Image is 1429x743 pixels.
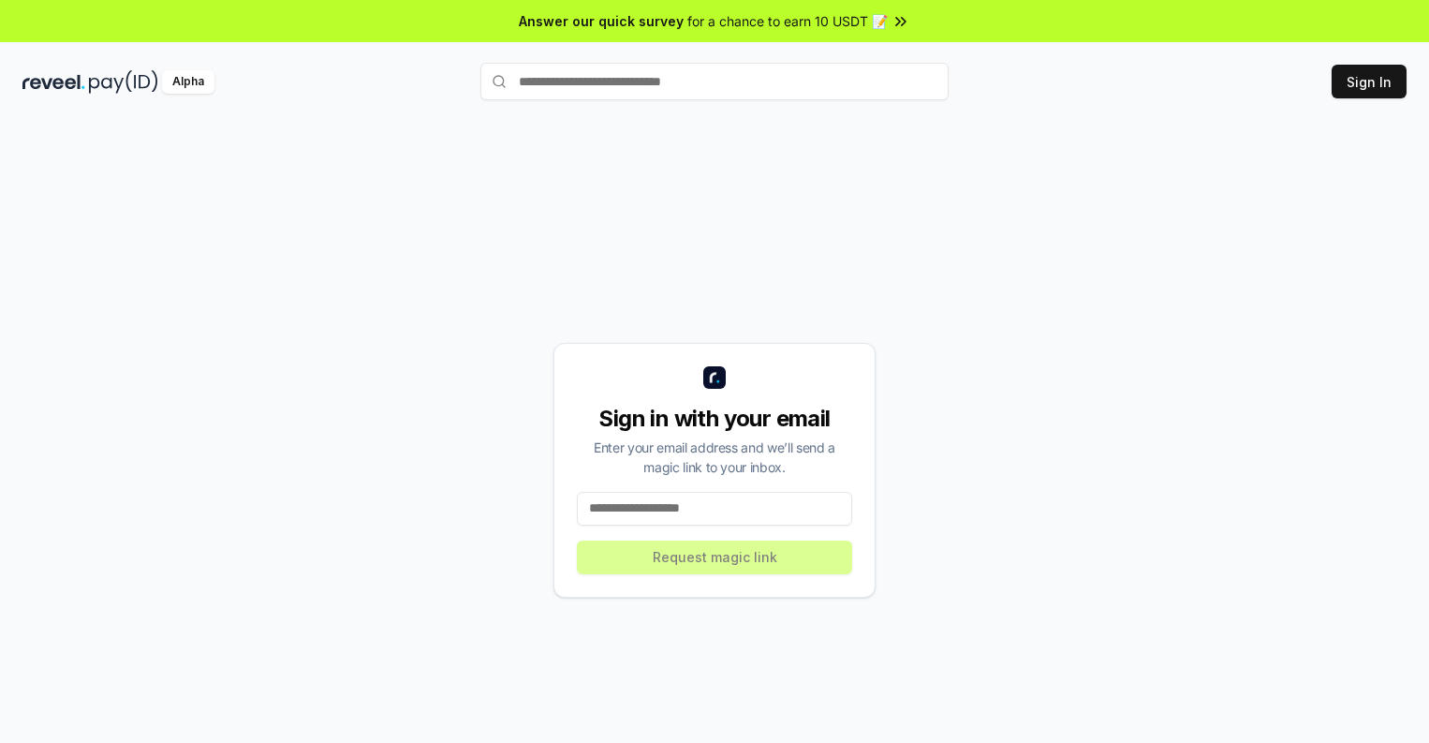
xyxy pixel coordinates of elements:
[577,438,852,477] div: Enter your email address and we’ll send a magic link to your inbox.
[1332,65,1407,98] button: Sign In
[703,366,726,389] img: logo_small
[89,70,158,94] img: pay_id
[577,404,852,434] div: Sign in with your email
[519,11,684,31] span: Answer our quick survey
[162,70,214,94] div: Alpha
[687,11,888,31] span: for a chance to earn 10 USDT 📝
[22,70,85,94] img: reveel_dark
